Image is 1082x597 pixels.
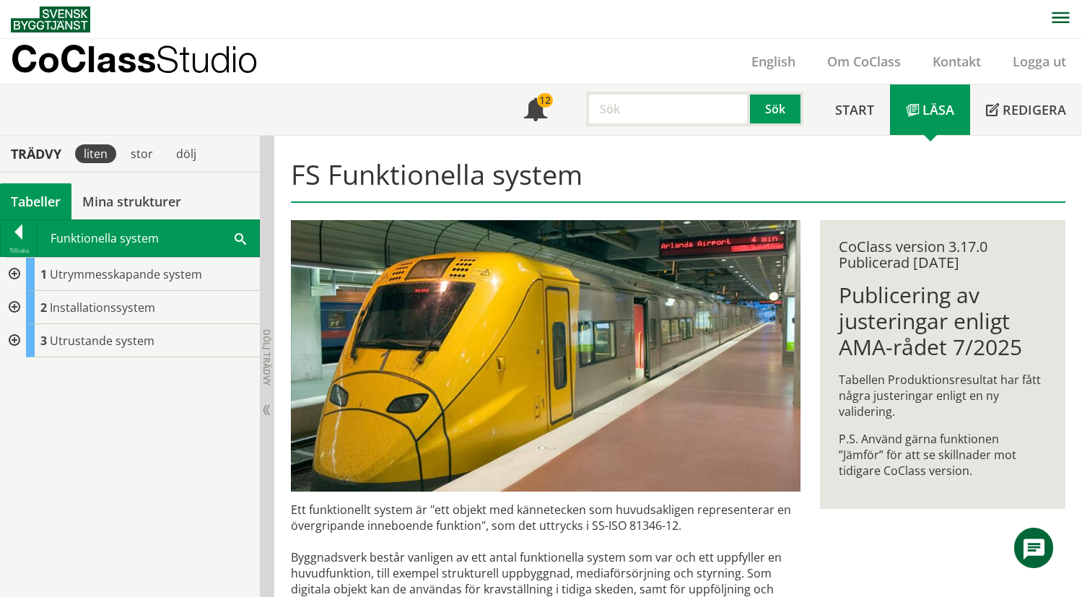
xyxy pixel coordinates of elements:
[839,239,1047,271] div: CoClass version 3.17.0 Publicerad [DATE]
[917,53,997,70] a: Kontakt
[819,84,890,135] a: Start
[839,372,1047,419] p: Tabellen Produktionsresultat har fått några justeringar enligt en ny validering.
[75,144,116,163] div: liten
[71,183,192,219] a: Mina strukturer
[50,333,154,349] span: Utrustande system
[922,101,954,118] span: Läsa
[38,220,259,256] div: Funktionella system
[40,266,47,282] span: 1
[291,220,800,492] img: arlanda-express-2.jpg
[736,53,811,70] a: English
[1,245,37,256] div: Tillbaka
[839,282,1047,360] h1: Publicering av justeringar enligt AMA-rådet 7/2025
[811,53,917,70] a: Om CoClass
[750,92,803,126] button: Sök
[835,101,874,118] span: Start
[122,144,162,163] div: stor
[40,300,47,315] span: 2
[235,230,246,245] span: Sök i tabellen
[890,84,970,135] a: Läsa
[1003,101,1066,118] span: Redigera
[3,146,69,162] div: Trädvy
[167,144,205,163] div: dölj
[586,92,750,126] input: Sök
[261,329,273,385] span: Dölj trädvy
[997,53,1082,70] a: Logga ut
[156,38,258,80] span: Studio
[50,300,155,315] span: Installationssystem
[291,158,1065,203] h1: FS Funktionella system
[11,6,90,32] img: Svensk Byggtjänst
[970,84,1082,135] a: Redigera
[537,93,553,108] div: 12
[839,431,1047,479] p: P.S. Använd gärna funktionen ”Jämför” för att se skillnader mot tidigare CoClass version.
[508,84,563,135] a: 12
[11,39,289,84] a: CoClassStudio
[11,51,258,67] p: CoClass
[524,100,547,123] span: Notifikationer
[40,333,47,349] span: 3
[50,266,202,282] span: Utrymmesskapande system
